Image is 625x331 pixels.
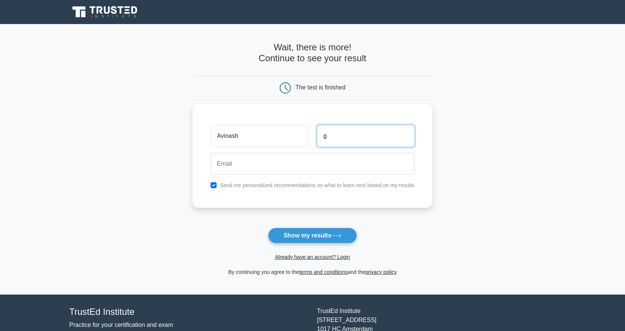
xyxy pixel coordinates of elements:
[317,125,414,147] input: Last name
[365,269,397,275] a: privacy policy
[69,307,308,317] h4: TrustEd Institute
[211,125,308,147] input: First name
[211,153,414,175] input: Email
[268,228,357,243] button: Show my results
[295,84,345,91] div: The test is finished
[220,182,414,188] label: Send me personalized recommendations on what to learn next based on my results
[299,269,348,275] a: terms and conditions
[275,254,350,260] a: Already have an account? Login
[188,268,437,277] div: By continuing you agree to the and the
[69,322,173,328] a: Practice for your certification and exam
[193,42,432,64] h4: Wait, there is more! Continue to see your result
